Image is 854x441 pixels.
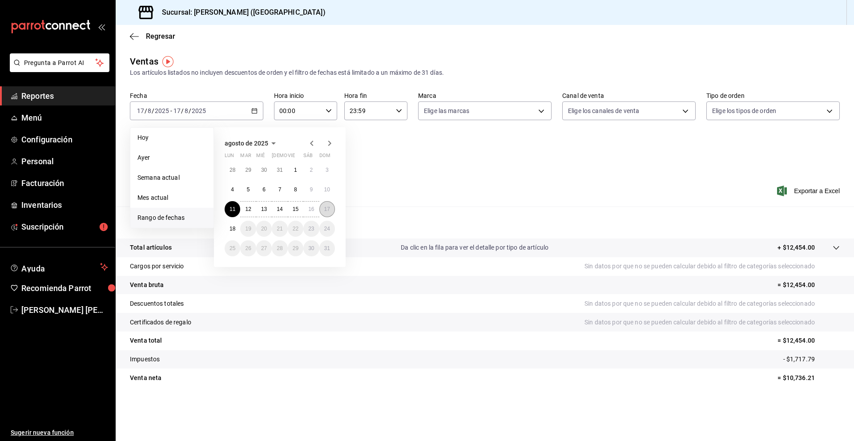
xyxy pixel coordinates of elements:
[277,245,282,251] abbr: 28 de agosto de 2025
[706,93,840,99] label: Tipo de orden
[277,167,282,173] abbr: 31 de julio de 2025
[130,280,164,290] p: Venta bruta
[288,240,303,256] button: 29 de agosto de 2025
[225,221,240,237] button: 18 de agosto de 2025
[21,90,108,102] span: Reportes
[240,201,256,217] button: 12 de agosto de 2025
[324,226,330,232] abbr: 24 de agosto de 2025
[777,280,840,290] p: = $12,454.00
[245,206,251,212] abbr: 12 de agosto de 2025
[6,65,109,74] a: Pregunta a Parrot AI
[277,226,282,232] abbr: 21 de agosto de 2025
[272,153,324,162] abbr: jueves
[272,201,287,217] button: 14 de agosto de 2025
[21,199,108,211] span: Inventarios
[308,226,314,232] abbr: 23 de agosto de 2025
[173,107,181,114] input: --
[130,68,840,77] div: Los artículos listados no incluyen descuentos de orden y el filtro de fechas está limitado a un m...
[303,162,319,178] button: 2 de agosto de 2025
[137,213,206,223] span: Rango de fechas
[130,243,172,252] p: Total artículos
[288,221,303,237] button: 22 de agosto de 2025
[584,299,840,308] p: Sin datos por que no se pueden calcular debido al filtro de categorías seleccionado
[324,245,330,251] abbr: 31 de agosto de 2025
[245,226,251,232] abbr: 19 de agosto de 2025
[130,336,162,345] p: Venta total
[240,162,256,178] button: 29 de julio de 2025
[130,262,184,271] p: Cargos por servicio
[137,153,206,162] span: Ayer
[272,221,287,237] button: 21 de agosto de 2025
[230,206,235,212] abbr: 11 de agosto de 2025
[130,217,840,228] p: Resumen
[137,133,206,142] span: Hoy
[145,107,147,114] span: /
[278,186,282,193] abbr: 7 de agosto de 2025
[319,221,335,237] button: 24 de agosto de 2025
[712,106,776,115] span: Elige los tipos de orden
[261,206,267,212] abbr: 13 de agosto de 2025
[147,107,152,114] input: --
[137,193,206,202] span: Mes actual
[181,107,184,114] span: /
[303,153,313,162] abbr: sábado
[274,93,337,99] label: Hora inicio
[11,428,108,437] span: Sugerir nueva función
[146,32,175,40] span: Regresar
[777,373,840,383] p: = $10,736.21
[98,23,105,30] button: open_drawer_menu
[170,107,172,114] span: -
[288,162,303,178] button: 1 de agosto de 2025
[261,226,267,232] abbr: 20 de agosto de 2025
[230,226,235,232] abbr: 18 de agosto de 2025
[261,167,267,173] abbr: 30 de julio de 2025
[155,7,326,18] h3: Sucursal: [PERSON_NAME] ([GEOGRAPHIC_DATA])
[777,243,815,252] p: + $12,454.00
[310,186,313,193] abbr: 9 de agosto de 2025
[324,186,330,193] abbr: 10 de agosto de 2025
[256,240,272,256] button: 27 de agosto de 2025
[162,56,173,67] img: Tooltip marker
[344,93,407,99] label: Hora fin
[256,201,272,217] button: 13 de agosto de 2025
[272,240,287,256] button: 28 de agosto de 2025
[230,245,235,251] abbr: 25 de agosto de 2025
[272,182,287,198] button: 7 de agosto de 2025
[584,318,840,327] p: Sin datos por que no se pueden calcular debido al filtro de categorías seleccionado
[777,336,840,345] p: = $12,454.00
[303,201,319,217] button: 16 de agosto de 2025
[137,173,206,182] span: Semana actual
[240,182,256,198] button: 5 de agosto de 2025
[310,167,313,173] abbr: 2 de agosto de 2025
[256,221,272,237] button: 20 de agosto de 2025
[288,153,295,162] abbr: viernes
[189,107,191,114] span: /
[130,373,161,383] p: Venta neta
[225,201,240,217] button: 11 de agosto de 2025
[21,112,108,124] span: Menú
[293,245,298,251] abbr: 29 de agosto de 2025
[303,240,319,256] button: 30 de agosto de 2025
[277,206,282,212] abbr: 14 de agosto de 2025
[21,282,108,294] span: Recomienda Parrot
[401,243,548,252] p: Da clic en la fila para ver el detalle por tipo de artículo
[293,226,298,232] abbr: 22 de agosto de 2025
[319,162,335,178] button: 3 de agosto de 2025
[783,355,840,364] p: - $1,717.79
[245,167,251,173] abbr: 29 de julio de 2025
[225,138,279,149] button: agosto de 2025
[308,245,314,251] abbr: 30 de agosto de 2025
[319,240,335,256] button: 31 de agosto de 2025
[288,182,303,198] button: 8 de agosto de 2025
[294,167,297,173] abbr: 1 de agosto de 2025
[225,153,234,162] abbr: lunes
[303,221,319,237] button: 23 de agosto de 2025
[308,206,314,212] abbr: 16 de agosto de 2025
[21,262,97,272] span: Ayuda
[240,240,256,256] button: 26 de agosto de 2025
[24,58,96,68] span: Pregunta a Parrot AI
[130,93,263,99] label: Fecha
[568,106,639,115] span: Elige los canales de venta
[779,186,840,196] span: Exportar a Excel
[418,93,552,99] label: Marca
